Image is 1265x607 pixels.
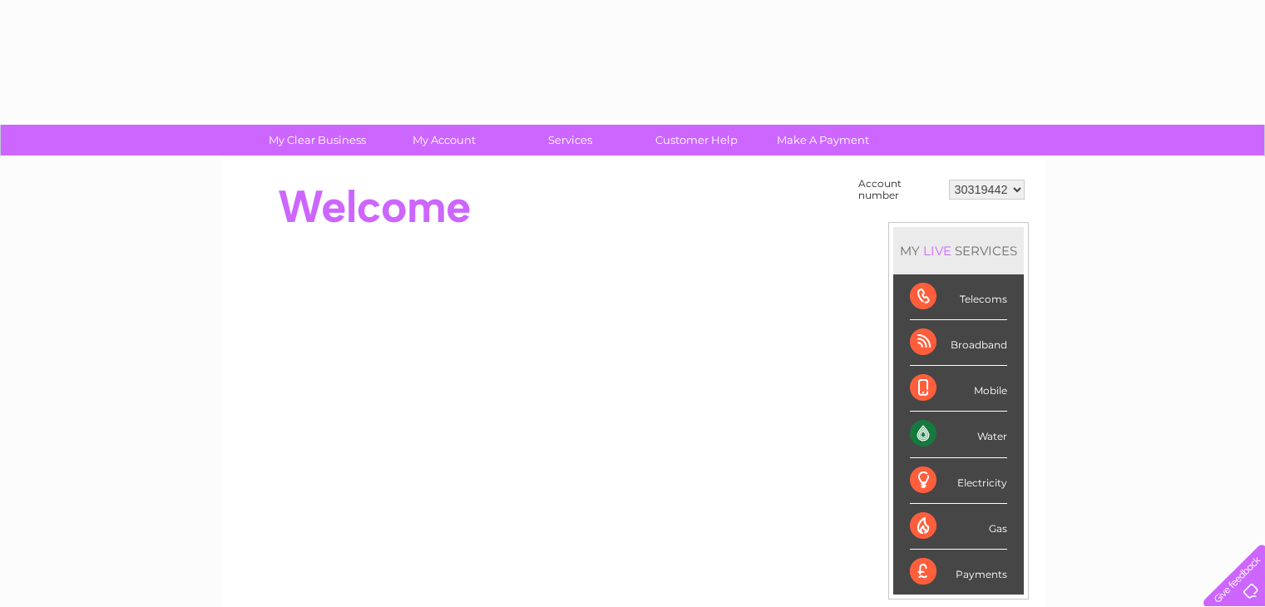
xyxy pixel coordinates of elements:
a: Customer Help [628,125,765,155]
div: Gas [910,504,1007,550]
a: Make A Payment [754,125,892,155]
div: Telecoms [910,274,1007,320]
a: My Account [375,125,512,155]
div: Broadband [910,320,1007,366]
div: Payments [910,550,1007,595]
a: Services [502,125,639,155]
div: Mobile [910,366,1007,412]
div: Water [910,412,1007,457]
div: MY SERVICES [893,227,1024,274]
div: Electricity [910,458,1007,504]
a: My Clear Business [249,125,386,155]
div: LIVE [920,243,955,259]
td: Account number [854,174,945,205]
